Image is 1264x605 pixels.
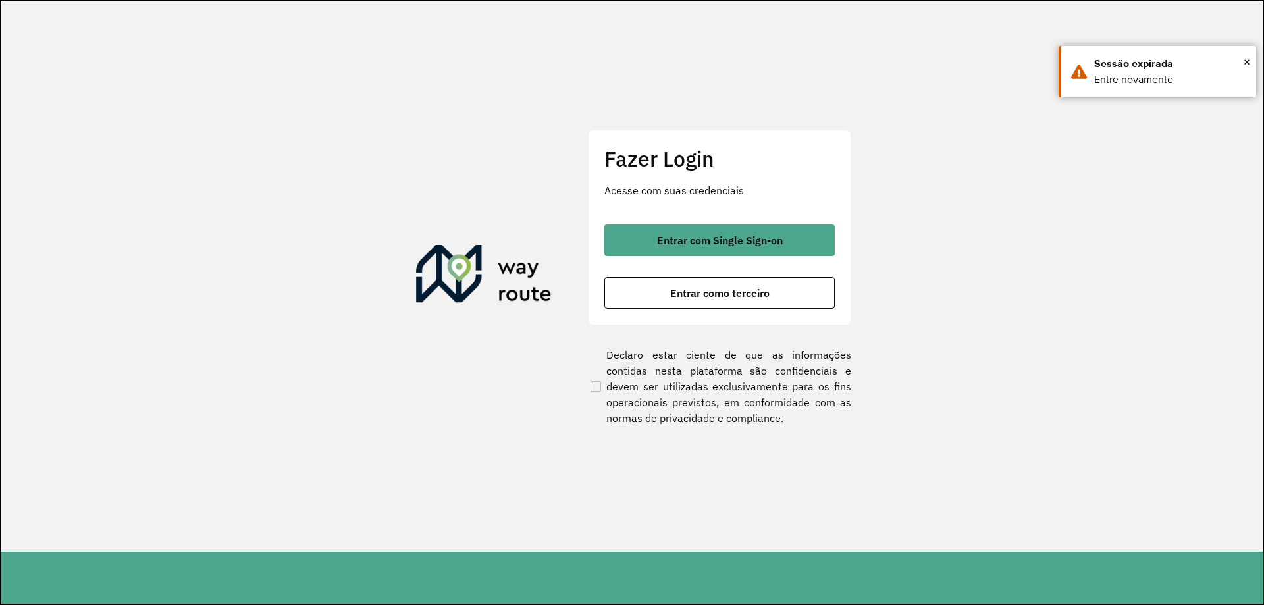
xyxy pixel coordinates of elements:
button: button [604,277,835,309]
label: Declaro estar ciente de que as informações contidas nesta plataforma são confidenciais e devem se... [588,347,851,426]
img: Roteirizador AmbevTech [416,245,552,308]
button: Close [1244,52,1250,72]
p: Acesse com suas credenciais [604,182,835,198]
button: button [604,224,835,256]
span: × [1244,52,1250,72]
h2: Fazer Login [604,146,835,171]
div: Sessão expirada [1094,56,1246,72]
span: Entrar com Single Sign-on [657,235,783,246]
div: Entre novamente [1094,72,1246,88]
span: Entrar como terceiro [670,288,770,298]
